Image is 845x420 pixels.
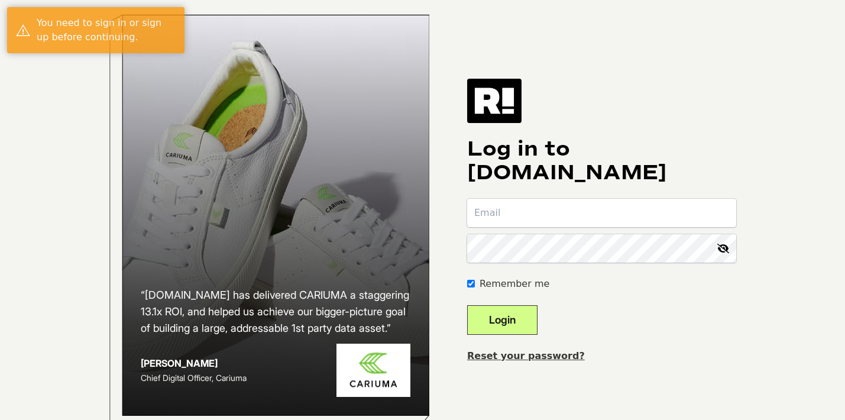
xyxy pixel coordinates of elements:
[37,16,176,44] div: You need to sign in or sign up before continuing.
[336,344,410,398] img: Cariuma
[467,199,736,227] input: Email
[480,277,549,291] label: Remember me
[467,79,522,122] img: Retention.com
[467,305,538,335] button: Login
[141,357,218,369] strong: [PERSON_NAME]
[141,373,247,383] span: Chief Digital Officer, Cariuma
[141,287,410,337] h2: “[DOMAIN_NAME] has delivered CARIUMA a staggering 13.1x ROI, and helped us achieve our bigger-pic...
[467,137,736,185] h1: Log in to [DOMAIN_NAME]
[467,350,585,361] a: Reset your password?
